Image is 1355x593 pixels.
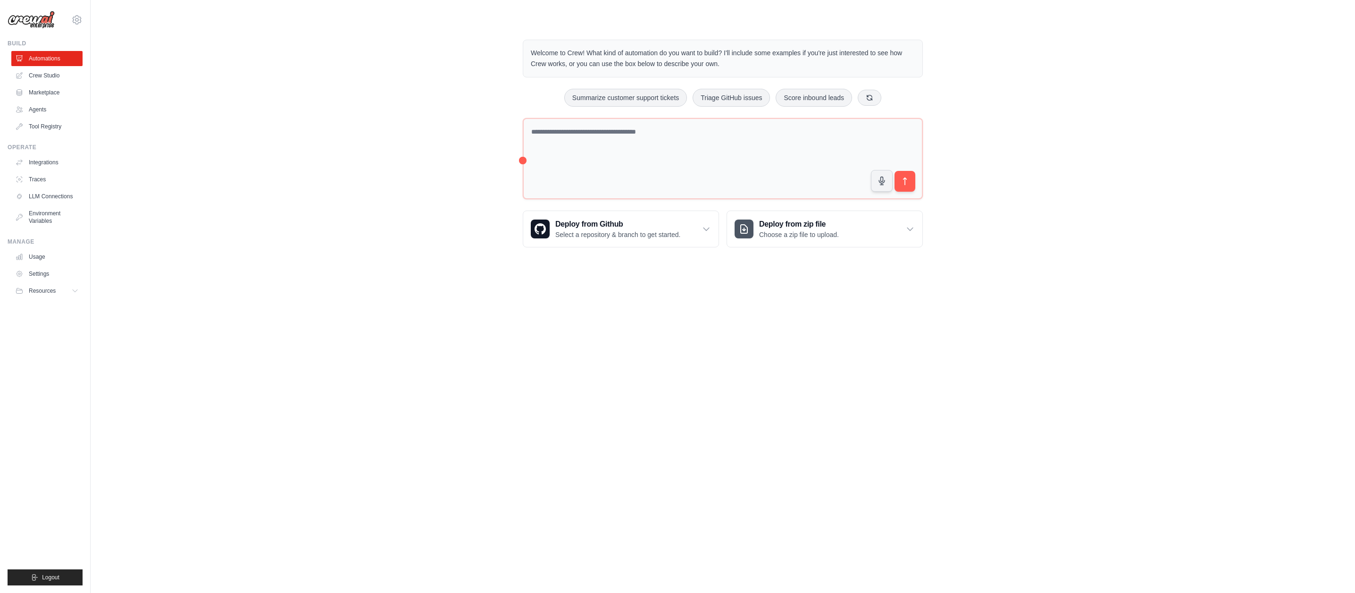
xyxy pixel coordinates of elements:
[8,11,55,29] img: Logo
[11,283,83,298] button: Resources
[759,219,839,230] h3: Deploy from zip file
[42,574,59,581] span: Logout
[11,68,83,83] a: Crew Studio
[8,238,83,246] div: Manage
[11,119,83,134] a: Tool Registry
[776,89,852,107] button: Score inbound leads
[11,102,83,117] a: Agents
[11,249,83,264] a: Usage
[11,266,83,281] a: Settings
[8,40,83,47] div: Build
[555,219,680,230] h3: Deploy from Github
[8,569,83,585] button: Logout
[11,172,83,187] a: Traces
[564,89,687,107] button: Summarize customer support tickets
[555,230,680,239] p: Select a repository & branch to get started.
[11,85,83,100] a: Marketplace
[11,51,83,66] a: Automations
[531,48,915,69] p: Welcome to Crew! What kind of automation do you want to build? I'll include some examples if you'...
[693,89,770,107] button: Triage GitHub issues
[11,206,83,229] a: Environment Variables
[11,189,83,204] a: LLM Connections
[11,155,83,170] a: Integrations
[8,144,83,151] div: Operate
[759,230,839,239] p: Choose a zip file to upload.
[29,287,56,295] span: Resources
